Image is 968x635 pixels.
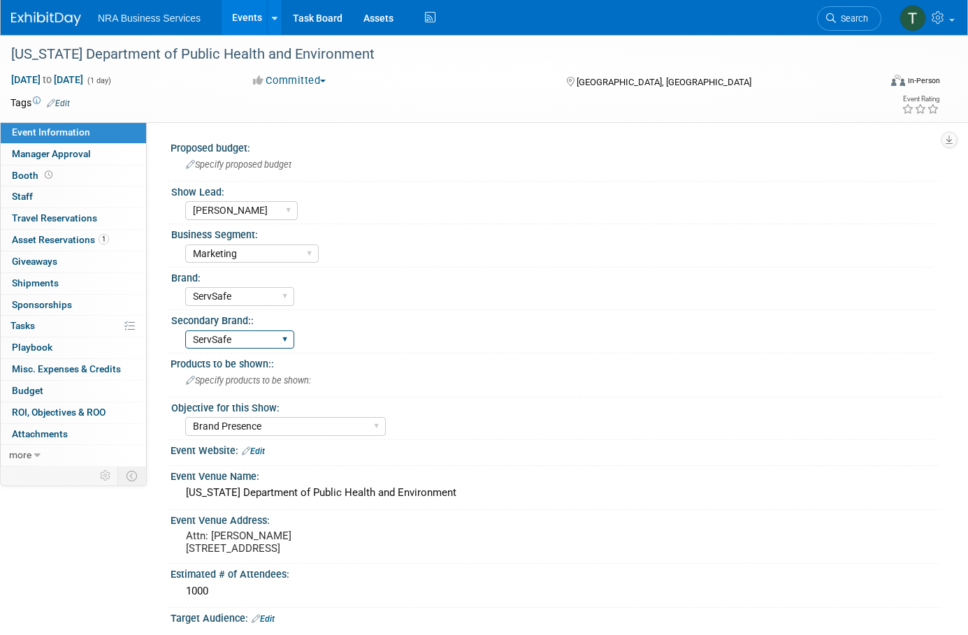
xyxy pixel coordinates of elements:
div: [US_STATE] Department of Public Health and Environment [6,42,861,67]
img: Terry Gamal ElDin [900,5,926,31]
span: Attachments [12,428,68,439]
div: Secondary Brand:: [171,310,934,328]
div: Show Lead: [171,182,934,199]
a: Edit [252,614,275,624]
div: In-Person [907,75,940,86]
a: Staff [1,187,146,207]
div: Event Format [802,73,940,94]
span: Specify products to be shown: [186,375,311,386]
span: Booth [12,170,55,181]
span: Shipments [12,277,59,289]
td: Tags [10,96,70,110]
span: Specify proposed budget [186,159,291,170]
span: Tasks [10,320,35,331]
span: Misc. Expenses & Credits [12,363,121,374]
a: Misc. Expenses & Credits [1,359,146,380]
a: Edit [47,98,70,108]
a: Giveaways [1,251,146,272]
span: ROI, Objectives & ROO [12,407,106,418]
pre: Attn: [PERSON_NAME] [STREET_ADDRESS] [186,530,476,555]
span: (1 day) [86,76,111,85]
a: Budget [1,381,146,402]
div: Products to be shown:: [171,353,940,371]
span: [GEOGRAPHIC_DATA], [GEOGRAPHIC_DATA] [577,77,751,87]
div: Objective for this Show: [171,397,934,415]
a: Edit [242,446,265,456]
a: more [1,445,146,466]
span: Travel Reservations [12,212,97,224]
span: Staff [12,191,33,202]
span: 1 [99,234,109,244]
img: ExhibitDay [11,12,81,26]
a: Tasks [1,316,146,337]
a: Playbook [1,337,146,358]
td: Personalize Event Tab Strip [94,467,118,485]
a: Attachments [1,424,146,445]
span: Search [836,13,868,24]
div: Event Rating [902,96,939,103]
a: Asset Reservations1 [1,230,146,251]
div: Event Website: [171,440,940,458]
span: NRA Business Services [98,13,201,24]
button: Committed [248,73,331,88]
div: Event Venue Name: [171,466,940,483]
div: Estimated # of Attendees: [171,564,940,581]
img: Format-Inperson.png [891,75,905,86]
span: Manager Approval [12,148,91,159]
div: 1000 [181,581,930,602]
div: [US_STATE] Department of Public Health and Environment [181,482,930,504]
div: Event Venue Address: [171,510,940,527]
a: Manager Approval [1,144,146,165]
div: Business Segment: [171,224,934,242]
span: to [41,74,54,85]
div: Proposed budget: [171,138,940,155]
span: Playbook [12,342,52,353]
span: Event Information [12,126,90,138]
span: Sponsorships [12,299,72,310]
a: Shipments [1,273,146,294]
div: Brand: [171,268,934,285]
span: Budget [12,385,43,396]
td: Toggle Event Tabs [118,467,147,485]
a: Travel Reservations [1,208,146,229]
a: Event Information [1,122,146,143]
span: Giveaways [12,256,57,267]
span: [DATE] [DATE] [10,73,84,86]
div: Target Audience: [171,608,940,626]
a: Sponsorships [1,295,146,316]
a: Search [817,6,881,31]
a: ROI, Objectives & ROO [1,402,146,423]
span: Asset Reservations [12,234,109,245]
span: Booth not reserved yet [42,170,55,180]
span: more [9,449,31,460]
a: Booth [1,166,146,187]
